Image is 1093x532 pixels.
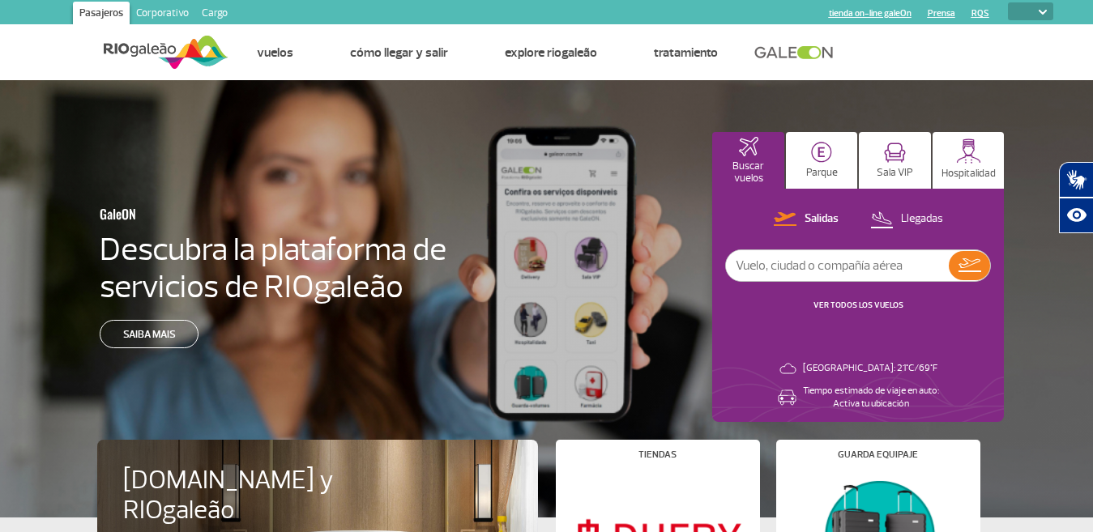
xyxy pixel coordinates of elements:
img: carParkingHome.svg [811,142,832,163]
a: RQS [971,8,989,19]
a: Vuelos [257,45,293,61]
p: Llegadas [901,211,943,227]
p: Buscar vuelos [720,160,776,185]
button: Abrir tradutor de língua de sinais. [1059,162,1093,198]
p: Sala VIP [877,167,913,179]
button: Sala VIP [859,132,931,189]
button: Salidas [769,209,843,230]
p: Salidas [805,211,839,227]
button: Hospitalidad [933,132,1005,189]
button: VER TODOS LOS VUELOS [809,299,908,312]
a: tienda on-line galeOn [829,8,912,19]
h4: [DOMAIN_NAME] y RIOgaleão [123,466,381,526]
p: Tiempo estimado de viaje en auto: Activa tu ubicación [803,385,939,411]
a: Corporativo [130,2,195,28]
a: Tratamiento [654,45,718,61]
button: Buscar vuelos [712,132,784,189]
button: Llegadas [865,209,948,230]
a: VER TODOS LOS VUELOS [813,300,903,310]
img: vipRoom.svg [884,143,906,163]
img: airplaneHomeActive.svg [739,137,758,156]
h4: Guarda equipaje [838,450,918,459]
a: Cargo [195,2,234,28]
a: Pasajeros [73,2,130,28]
input: Vuelo, ciudad o compañía aérea [726,250,949,281]
h3: GaleON [100,197,370,231]
p: Parque [806,167,838,179]
h4: Descubra la plataforma de servicios de RIOgaleão [100,231,450,305]
button: Parque [786,132,858,189]
a: Prensa [928,8,955,19]
p: Hospitalidad [941,168,996,180]
div: Plugin de acessibilidade da Hand Talk. [1059,162,1093,233]
p: [GEOGRAPHIC_DATA]: 21°C/69°F [803,362,937,375]
a: Cómo llegar y salir [350,45,448,61]
a: Saiba mais [100,320,199,348]
h4: Tiendas [638,450,677,459]
button: Abrir recursos assistivos. [1059,198,1093,233]
a: Explore RIOgaleão [505,45,597,61]
img: hospitality.svg [956,138,981,164]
